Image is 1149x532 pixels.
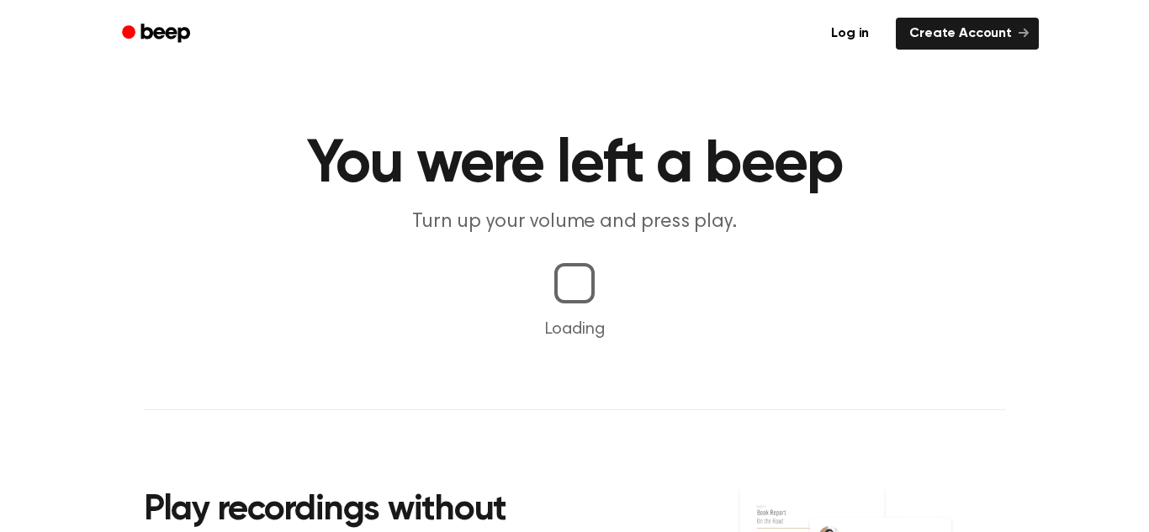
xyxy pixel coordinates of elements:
p: Loading [20,317,1129,342]
a: Create Account [896,18,1039,50]
h1: You were left a beep [144,134,1005,195]
a: Log in [814,14,886,53]
p: Turn up your volume and press play. [252,208,897,236]
a: Beep [110,18,205,50]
